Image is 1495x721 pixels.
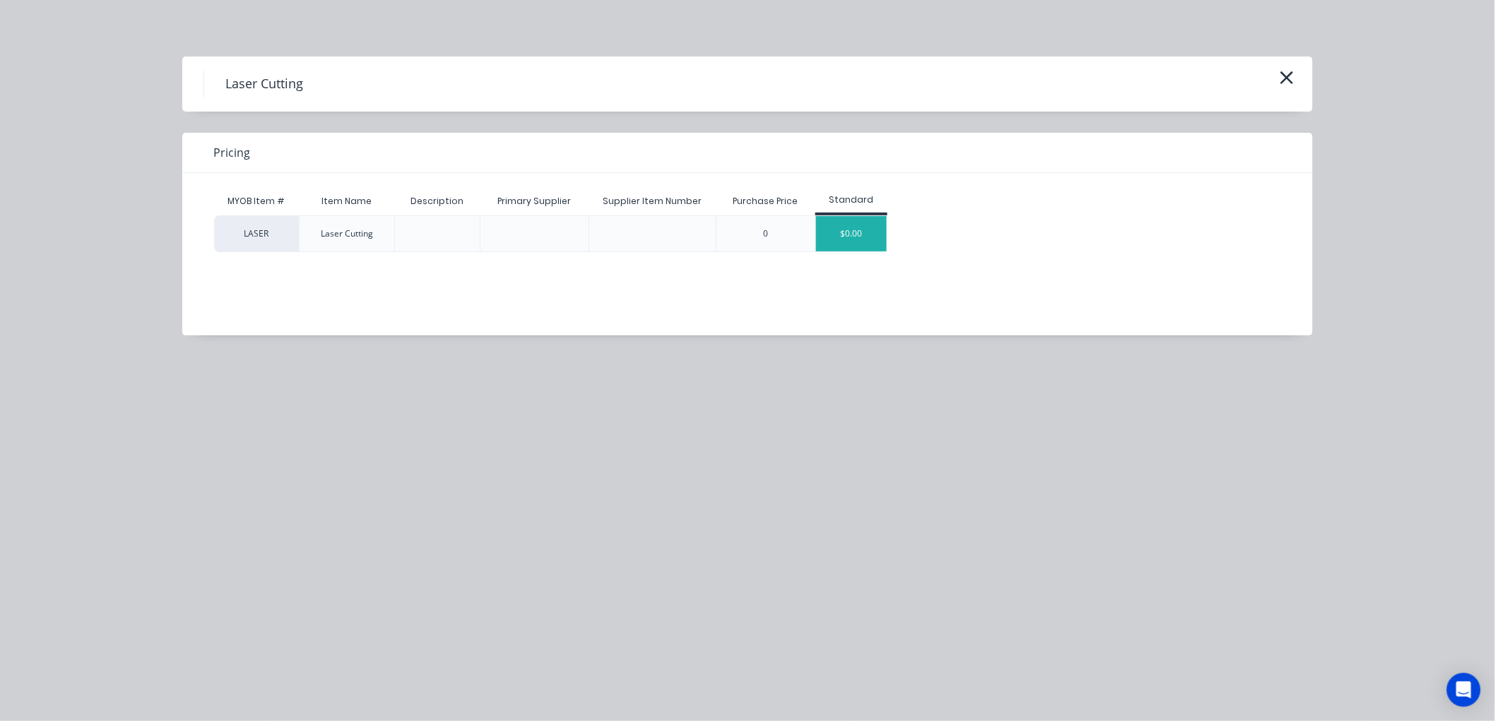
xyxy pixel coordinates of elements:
div: Description [399,184,475,219]
div: 0 [764,227,769,240]
div: $0.00 [816,216,887,251]
div: Laser Cutting [321,227,373,240]
span: Pricing [213,144,250,161]
h4: Laser Cutting [203,71,324,97]
div: MYOB Item # [214,187,299,215]
div: Primary Supplier [486,184,582,219]
div: Purchase Price [722,184,810,219]
div: Standard [815,193,887,206]
div: Supplier Item Number [591,184,713,219]
div: Open Intercom Messenger [1447,673,1481,707]
div: LASER [214,215,299,252]
div: Item Name [310,184,383,219]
